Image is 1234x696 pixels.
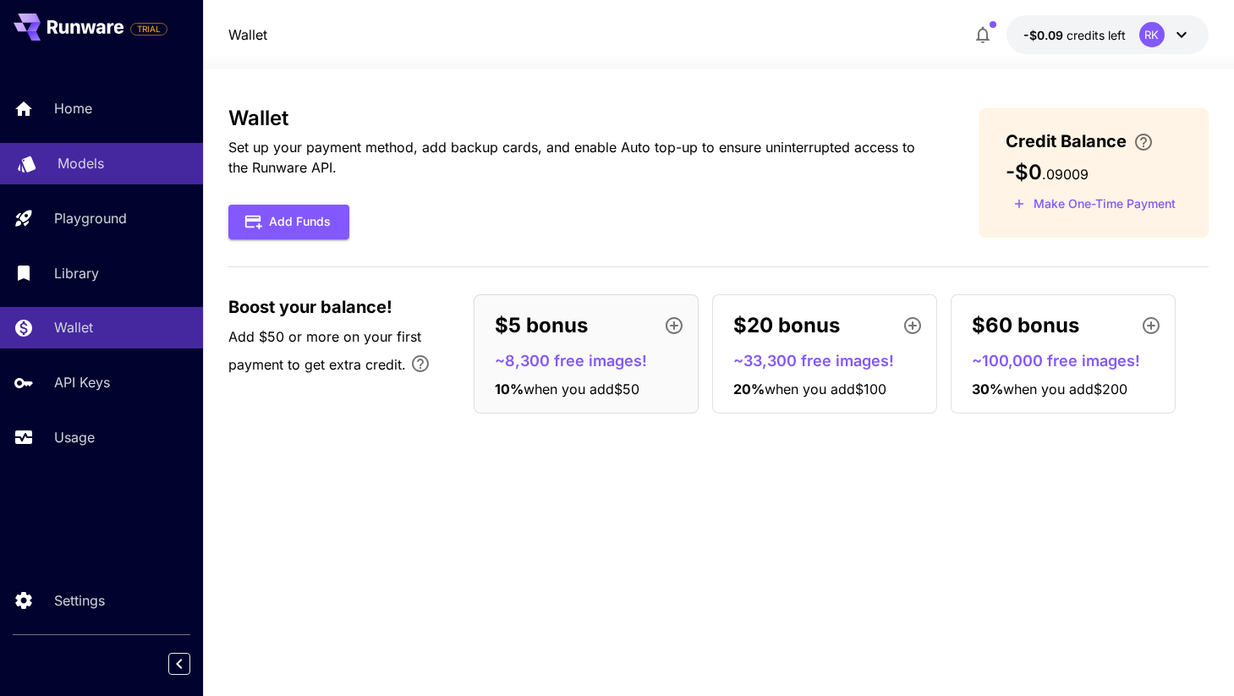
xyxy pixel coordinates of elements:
span: when you add $50 [524,381,639,397]
p: $5 bonus [495,310,588,341]
p: $60 bonus [972,310,1079,341]
p: API Keys [54,372,110,392]
p: Wallet [54,317,93,337]
button: Make a one-time, non-recurring payment [1006,191,1183,217]
span: Boost your balance! [228,294,392,320]
span: -$0.09 [1023,28,1067,42]
span: when you add $100 [765,381,886,397]
div: RK [1139,22,1165,47]
button: Bonus applies only to your first payment, up to 30% on the first $1,000. [403,347,437,381]
p: $20 bonus [733,310,840,341]
p: ~100,000 free images! [972,349,1168,372]
button: -$0.09009RK [1006,15,1209,54]
span: Add your payment card to enable full platform functionality. [130,19,167,39]
p: Home [54,98,92,118]
span: TRIAL [131,23,167,36]
p: Settings [54,590,105,611]
nav: breadcrumb [228,25,267,45]
span: credits left [1067,28,1126,42]
a: Wallet [228,25,267,45]
span: Credit Balance [1006,129,1127,154]
p: Library [54,263,99,283]
h3: Wallet [228,107,924,130]
p: Usage [54,427,95,447]
p: Set up your payment method, add backup cards, and enable Auto top-up to ensure uninterrupted acce... [228,137,924,178]
p: ~33,300 free images! [733,349,930,372]
button: Add Funds [228,205,349,239]
span: 10 % [495,381,524,397]
p: Playground [54,208,127,228]
div: -$0.09009 [1023,26,1126,44]
span: 20 % [733,381,765,397]
div: Collapse sidebar [181,649,203,679]
span: when you add $200 [1003,381,1127,397]
p: Models [58,153,104,173]
span: Add $50 or more on your first payment to get extra credit. [228,328,421,373]
span: -$0 [1006,160,1042,184]
button: Enter your card details and choose an Auto top-up amount to avoid service interruptions. We'll au... [1127,132,1160,152]
span: . 09009 [1042,166,1089,183]
span: 30 % [972,381,1003,397]
button: Collapse sidebar [168,653,190,675]
p: ~8,300 free images! [495,349,691,372]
